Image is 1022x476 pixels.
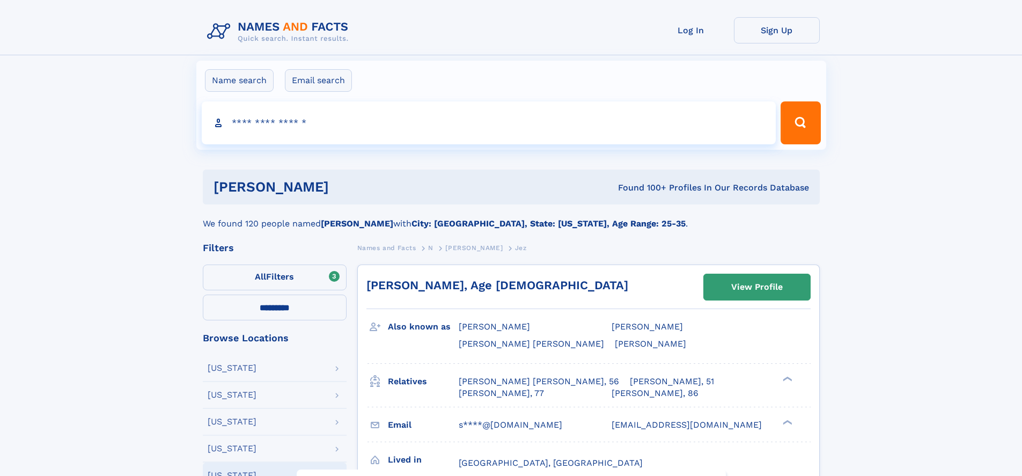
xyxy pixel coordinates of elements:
a: [PERSON_NAME] [PERSON_NAME], 56 [459,376,619,387]
span: [PERSON_NAME] [PERSON_NAME] [459,339,604,349]
div: ❯ [780,419,793,426]
div: [US_STATE] [208,444,256,453]
h1: [PERSON_NAME] [214,180,474,194]
a: [PERSON_NAME], Age [DEMOGRAPHIC_DATA] [366,279,628,292]
h3: Lived in [388,451,459,469]
div: ❯ [780,375,793,382]
span: N [428,244,433,252]
div: View Profile [731,275,783,299]
a: [PERSON_NAME], 77 [459,387,544,399]
h3: Relatives [388,372,459,391]
span: [PERSON_NAME] [459,321,530,332]
span: [EMAIL_ADDRESS][DOMAIN_NAME] [612,420,762,430]
span: All [255,272,266,282]
div: [US_STATE] [208,391,256,399]
div: [US_STATE] [208,418,256,426]
label: Name search [205,69,274,92]
label: Email search [285,69,352,92]
span: [PERSON_NAME] [615,339,686,349]
a: [PERSON_NAME], 51 [630,376,714,387]
div: [US_STATE] [208,364,256,372]
a: Log In [648,17,734,43]
span: [PERSON_NAME] [445,244,503,252]
a: N [428,241,433,254]
span: [GEOGRAPHIC_DATA], [GEOGRAPHIC_DATA] [459,458,643,468]
b: [PERSON_NAME] [321,218,393,229]
a: Sign Up [734,17,820,43]
img: Logo Names and Facts [203,17,357,46]
input: search input [202,101,776,144]
a: Names and Facts [357,241,416,254]
a: View Profile [704,274,810,300]
button: Search Button [781,101,820,144]
a: [PERSON_NAME], 86 [612,387,699,399]
h3: Also known as [388,318,459,336]
div: Browse Locations [203,333,347,343]
span: [PERSON_NAME] [612,321,683,332]
div: We found 120 people named with . [203,204,820,230]
label: Filters [203,265,347,290]
a: [PERSON_NAME] [445,241,503,254]
b: City: [GEOGRAPHIC_DATA], State: [US_STATE], Age Range: 25-35 [411,218,686,229]
div: Found 100+ Profiles In Our Records Database [473,182,809,194]
span: Jez [515,244,527,252]
h3: Email [388,416,459,434]
div: Filters [203,243,347,253]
